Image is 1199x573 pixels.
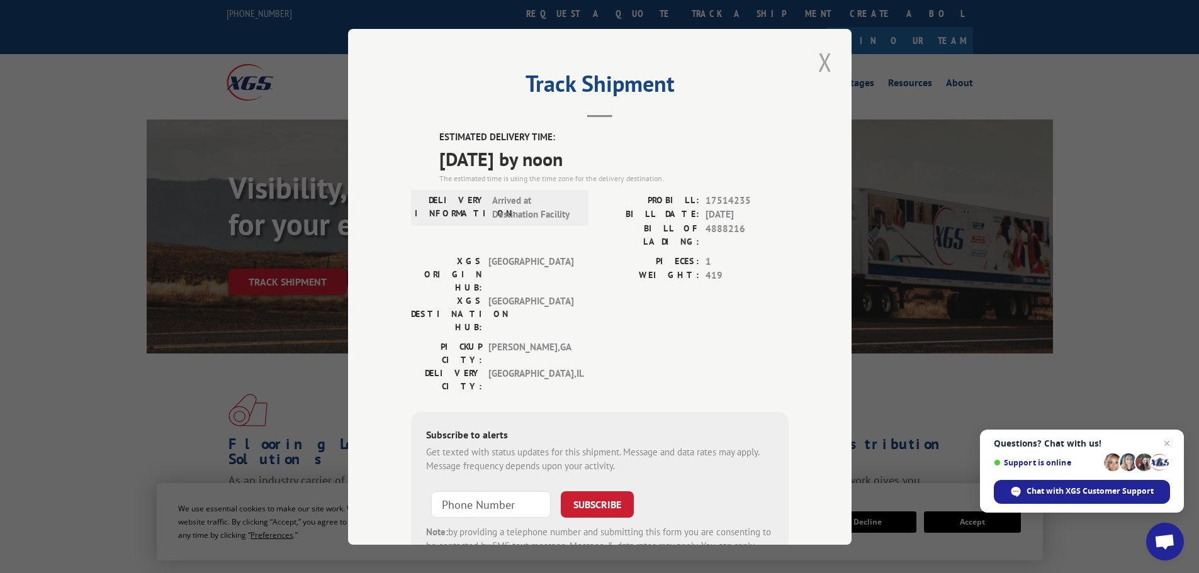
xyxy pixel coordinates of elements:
span: 1 [706,254,789,269]
label: DELIVERY INFORMATION: [415,193,486,221]
span: [GEOGRAPHIC_DATA] , IL [488,366,573,392]
span: [PERSON_NAME] , GA [488,340,573,366]
label: BILL OF LADING: [600,221,699,248]
span: Chat with XGS Customer Support [1027,486,1154,497]
span: [DATE] [706,208,789,222]
button: SUBSCRIBE [561,491,634,517]
label: ESTIMATED DELIVERY TIME: [439,130,789,145]
label: DELIVERY CITY: [411,366,482,392]
div: Subscribe to alerts [426,426,774,445]
span: Chat with XGS Customer Support [994,480,1170,504]
h2: Track Shipment [411,75,789,99]
label: PICKUP CITY: [411,340,482,366]
label: XGS ORIGIN HUB: [411,254,482,294]
span: [DATE] by noon [439,144,789,172]
div: Get texted with status updates for this shipment. Message and data rates may apply. Message frequ... [426,445,774,473]
label: XGS DESTINATION HUB: [411,294,482,333]
label: WEIGHT: [600,269,699,283]
div: The estimated time is using the time zone for the delivery destination. [439,172,789,184]
span: Arrived at Destination Facility [492,193,577,221]
input: Phone Number [431,491,551,517]
span: [GEOGRAPHIC_DATA] [488,254,573,294]
label: PIECES: [600,254,699,269]
div: by providing a telephone number and submitting this form you are consenting to be contacted by SM... [426,525,774,567]
span: Questions? Chat with us! [994,438,1170,448]
span: 17514235 [706,193,789,208]
span: 419 [706,269,789,283]
button: Close modal [814,45,836,79]
strong: Note: [426,525,448,537]
a: Open chat [1146,523,1184,560]
span: 4888216 [706,221,789,248]
label: BILL DATE: [600,208,699,222]
label: PROBILL: [600,193,699,208]
span: Support is online [994,458,1100,467]
span: [GEOGRAPHIC_DATA] [488,294,573,333]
